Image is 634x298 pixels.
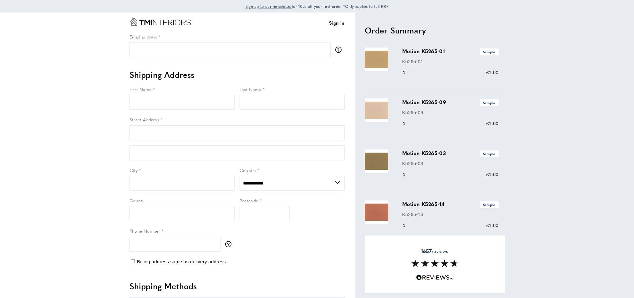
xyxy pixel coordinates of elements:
[365,149,388,173] img: Motion K5265-03
[480,201,499,208] span: Sample
[365,200,388,224] img: Motion K5265-14
[240,86,261,92] span: Last Name
[416,275,454,280] img: Reviews.io 5 stars
[129,86,152,92] span: First Name
[402,98,499,106] h3: Motion K5265-09
[480,48,499,55] span: Sample
[129,197,145,204] span: County
[240,167,256,173] span: Country
[402,222,414,229] div: 1
[402,211,499,218] p: K5265-14
[137,259,226,264] span: Billing address same as delivery address
[365,98,388,122] img: Motion K5265-09
[131,259,135,263] input: Billing address same as delivery address
[480,99,499,106] span: Sample
[129,33,157,40] span: Email address
[402,149,499,157] h3: Motion K5265-03
[402,58,499,65] p: K5265-01
[335,47,345,53] button: More information
[129,167,138,173] span: City
[421,248,448,254] span: reviews
[402,69,414,76] div: 1
[329,19,344,27] a: Sign in
[486,70,498,75] span: £1.00
[486,172,498,177] span: £1.00
[402,120,414,127] div: 1
[129,228,160,234] span: Phone Number
[402,200,499,208] h3: Motion K5265-14
[129,18,191,26] a: Go to Home page
[421,247,432,255] strong: 1657
[402,171,414,178] div: 1
[402,109,499,116] p: K5265-09
[246,3,389,9] span: for 10% off your first order *Only applies to full RRP
[486,223,498,228] span: £1.00
[365,25,505,36] h2: Order Summary
[486,121,498,126] span: £1.00
[402,160,499,167] p: K5265-03
[402,48,499,55] h3: Motion K5265-01
[129,116,160,123] span: Street Address
[240,197,258,204] span: Postcode
[246,3,292,9] a: Sign up to our newsletter
[225,241,235,247] button: More information
[129,280,345,292] h2: Shipping Methods
[129,69,345,80] h2: Shipping Address
[480,150,499,157] span: Sample
[365,48,388,71] img: Motion K5265-01
[411,260,458,267] img: Reviews section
